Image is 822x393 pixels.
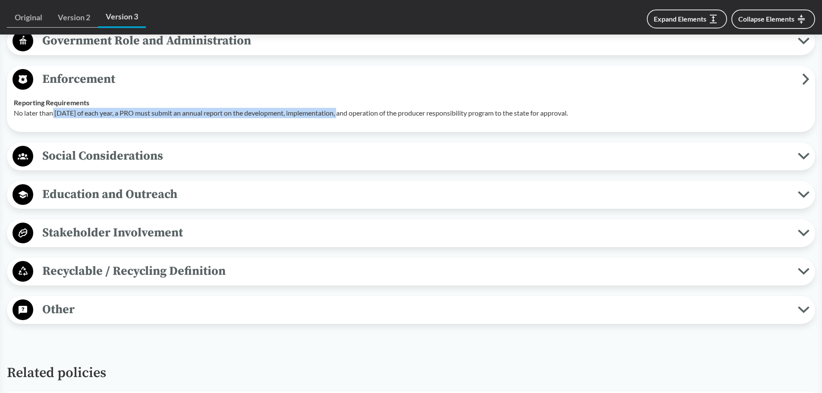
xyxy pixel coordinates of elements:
[10,261,812,283] button: Recyclable / Recycling Definition
[7,8,50,28] a: Original
[10,299,812,321] button: Other
[10,30,812,52] button: Government Role and Administration
[10,222,812,244] button: Stakeholder Involvement
[98,7,146,28] a: Version 3
[33,223,798,242] span: Stakeholder Involvement
[33,261,798,281] span: Recyclable / Recycling Definition
[14,98,89,107] strong: Reporting Requirements
[647,9,727,28] button: Expand Elements
[33,146,798,166] span: Social Considerations
[10,184,812,206] button: Education and Outreach
[33,300,798,319] span: Other
[33,69,802,89] span: Enforcement
[33,31,798,50] span: Government Role and Administration
[10,69,812,91] button: Enforcement
[10,145,812,167] button: Social Considerations
[7,345,815,381] h2: Related policies
[50,8,98,28] a: Version 2
[33,185,798,204] span: Education and Outreach
[731,9,815,29] button: Collapse Elements
[14,108,808,118] p: No later than [DATE] of each year, a PRO must submit an annual report on the development, impleme...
